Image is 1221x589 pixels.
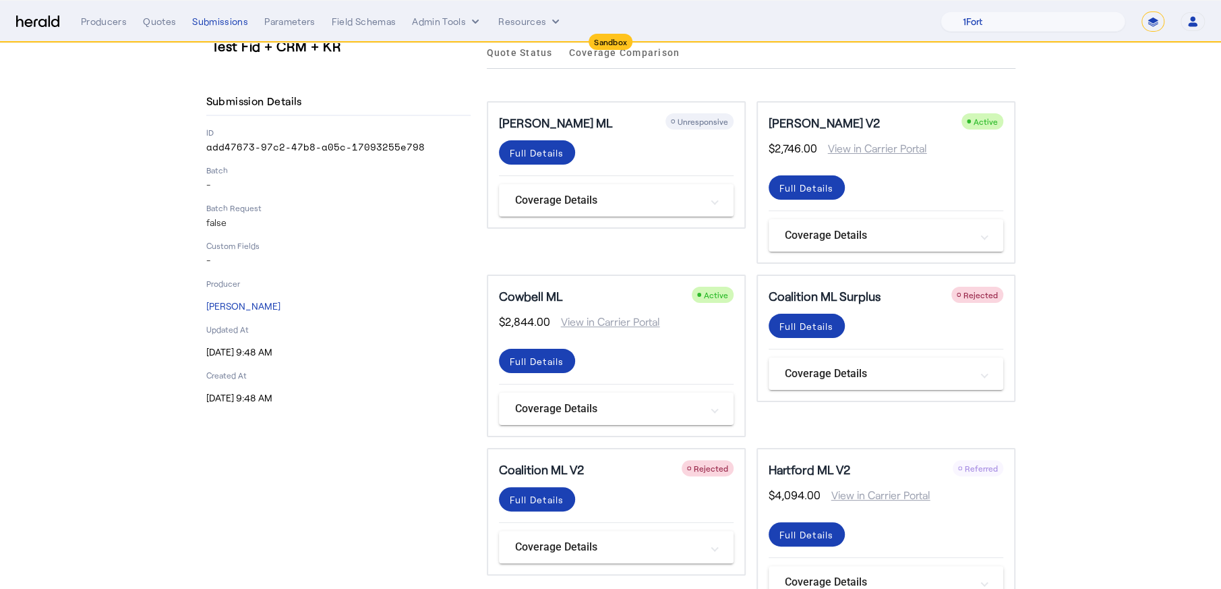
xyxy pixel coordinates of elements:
div: Full Details [779,319,834,333]
div: Sandbox [589,34,632,50]
p: - [206,178,471,192]
p: Producer [206,278,471,289]
button: Full Details [499,349,575,373]
span: $4,094.00 [769,487,821,503]
div: Full Details [510,493,564,507]
span: Rejected [694,464,728,473]
button: Resources dropdown menu [498,15,562,28]
p: [DATE] 9:48 AM [206,345,471,359]
mat-expansion-panel-header: Coverage Details [769,358,1003,390]
p: Updated At [206,324,471,335]
h5: Coalition ML V2 [499,460,584,479]
p: add47673-97c2-47b8-a05c-17093255e798 [206,140,471,154]
mat-expansion-panel-header: Coverage Details [499,184,734,217]
span: $2,746.00 [769,140,817,157]
span: $2,844.00 [499,314,550,330]
h5: [PERSON_NAME] ML [499,113,612,132]
p: ID [206,127,471,138]
h5: Cowbell ML [499,287,562,306]
p: - [206,254,471,267]
mat-expansion-panel-header: Coverage Details [499,393,734,425]
mat-panel-title: Coverage Details [515,192,701,208]
mat-panel-title: Coverage Details [515,401,701,417]
mat-panel-title: Coverage Details [785,366,971,382]
p: Batch Request [206,202,471,213]
span: Referred [965,464,998,473]
div: Parameters [264,15,316,28]
span: View in Carrier Portal [821,487,930,503]
div: Submissions [192,15,248,28]
img: Herald Logo [16,16,59,28]
h4: Submission Details [206,93,307,109]
p: [DATE] 9:48 AM [206,391,471,405]
p: Custom Fields [206,240,471,251]
span: Coverage Comparison [569,48,680,57]
button: internal dropdown menu [412,15,482,28]
mat-panel-title: Coverage Details [515,539,701,555]
h5: [PERSON_NAME] V2 [769,113,880,132]
div: Producers [81,15,127,28]
span: View in Carrier Portal [550,314,660,330]
button: Full Details [769,522,845,546]
mat-expansion-panel-header: Coverage Details [499,531,734,563]
div: Full Details [510,354,564,368]
div: Full Details [779,528,834,542]
mat-panel-title: Coverage Details [785,227,971,244]
span: Unresponsive [678,117,728,126]
div: Full Details [779,181,834,195]
div: Full Details [510,146,564,160]
span: Active [704,290,728,300]
span: Rejected [963,290,998,300]
a: Quote Status [487,36,553,69]
span: View in Carrier Portal [817,140,927,157]
p: Created At [206,370,471,381]
h5: Coalition ML Surplus [769,287,881,306]
h5: Hartford ML V2 [769,460,850,479]
button: Full Details [769,175,845,200]
a: Coverage Comparison [569,36,680,69]
div: Quotes [143,15,176,28]
mat-expansion-panel-header: Coverage Details [769,219,1003,252]
span: Quote Status [487,48,553,57]
h3: Test Fid + CRM + KR [212,36,476,55]
div: Field Schemas [332,15,396,28]
button: Full Details [769,314,845,338]
p: [PERSON_NAME] [206,300,471,313]
p: Batch [206,165,471,175]
p: false [206,216,471,229]
button: Full Details [499,487,575,511]
span: Active [974,117,998,126]
button: Full Details [499,140,575,165]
